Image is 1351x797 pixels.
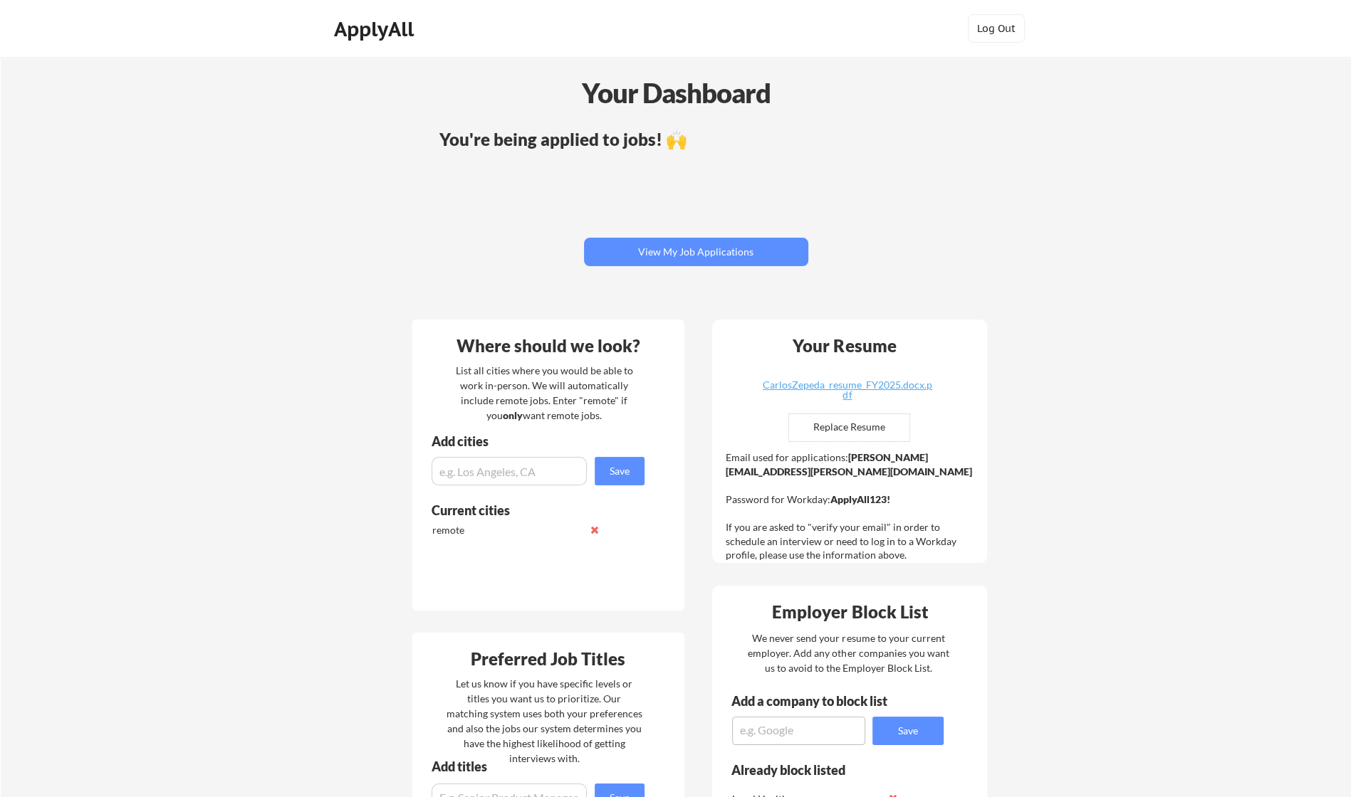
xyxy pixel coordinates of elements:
button: Log Out [968,14,1025,43]
input: e.g. Los Angeles, CA [432,457,587,485]
div: remote [432,523,583,537]
strong: [PERSON_NAME][EMAIL_ADDRESS][PERSON_NAME][DOMAIN_NAME] [726,451,972,477]
div: Current cities [432,504,629,517]
div: Email used for applications: Password for Workday: If you are asked to "verify your email" in ord... [726,450,977,562]
a: CarlosZepeda_resume_FY2025.docx.pdf [763,380,932,402]
button: Save [595,457,645,485]
div: Your Resume [774,337,915,354]
div: ApplyAll [334,17,418,41]
div: Already block listed [731,764,924,776]
div: Preferred Job Titles [416,650,681,667]
strong: only [503,409,523,421]
div: List all cities where you would be able to work in-person. We will automatically include remote j... [447,363,642,423]
div: Add titles [432,760,632,773]
div: CarlosZepeda_resume_FY2025.docx.pdf [763,380,932,400]
strong: ApplyAll123! [830,493,890,505]
div: We never send your resume to your current employer. Add any other companies you want us to avoid ... [747,630,950,675]
div: Let us know if you have specific levels or titles you want us to prioritize. Our matching system ... [447,676,642,766]
button: Save [872,717,944,745]
div: Your Dashboard [1,73,1351,113]
div: Employer Block List [718,603,983,621]
div: Add cities [432,435,648,448]
button: View My Job Applications [584,238,808,266]
div: Add a company to block list [731,695,909,707]
div: Where should we look? [416,337,681,354]
div: You're being applied to jobs! 🙌 [439,131,953,148]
